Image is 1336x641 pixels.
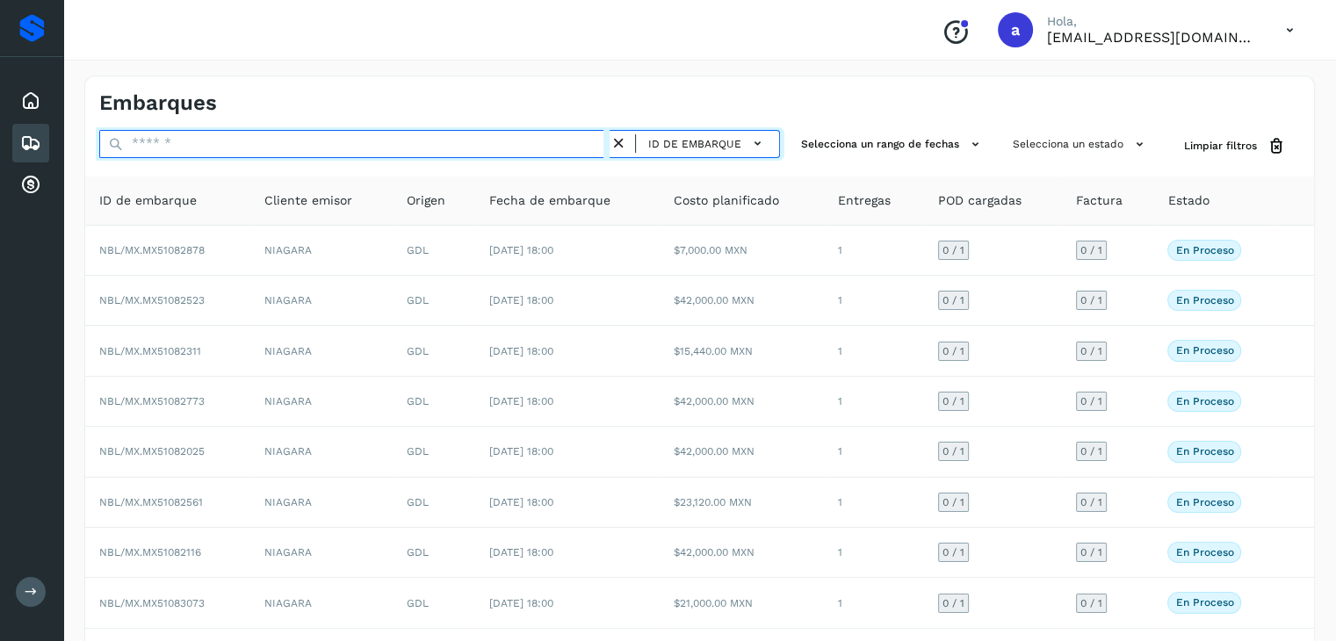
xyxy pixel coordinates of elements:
[794,130,992,159] button: Selecciona un rango de fechas
[660,326,825,376] td: $15,440.00 MXN
[393,578,475,628] td: GDL
[1175,294,1233,306] p: En proceso
[824,326,923,376] td: 1
[99,395,205,407] span: NBL/MX.MX51082773
[824,478,923,528] td: 1
[1175,244,1233,256] p: En proceso
[1080,396,1102,407] span: 0 / 1
[1175,445,1233,457] p: En proceso
[489,191,610,210] span: Fecha de embarque
[99,294,205,306] span: NBL/MX.MX51082523
[99,597,205,609] span: NBL/MX.MX51083073
[489,345,553,357] span: [DATE] 18:00
[99,191,197,210] span: ID de embarque
[393,377,475,427] td: GDL
[12,166,49,205] div: Cuentas por cobrar
[938,191,1022,210] span: POD cargadas
[393,326,475,376] td: GDL
[942,295,964,306] span: 0 / 1
[1175,344,1233,357] p: En proceso
[1080,346,1102,357] span: 0 / 1
[1076,191,1123,210] span: Factura
[660,377,825,427] td: $42,000.00 MXN
[407,191,445,210] span: Origen
[393,276,475,326] td: GDL
[660,528,825,578] td: $42,000.00 MXN
[1175,395,1233,407] p: En proceso
[393,528,475,578] td: GDL
[250,478,394,528] td: NIAGARA
[674,191,779,210] span: Costo planificado
[99,345,201,357] span: NBL/MX.MX51082311
[1080,598,1102,609] span: 0 / 1
[99,445,205,457] span: NBL/MX.MX51082025
[489,597,553,609] span: [DATE] 18:00
[648,136,741,152] span: ID de embarque
[660,478,825,528] td: $23,120.00 MXN
[99,546,201,558] span: NBL/MX.MX51082116
[824,226,923,276] td: 1
[1175,496,1233,508] p: En proceso
[824,528,923,578] td: 1
[1080,547,1102,558] span: 0 / 1
[99,244,205,256] span: NBL/MX.MX51082878
[250,326,394,376] td: NIAGARA
[489,294,553,306] span: [DATE] 18:00
[1047,29,1258,46] p: aux.facturacion@atpilot.mx
[250,276,394,326] td: NIAGARA
[942,598,964,609] span: 0 / 1
[824,578,923,628] td: 1
[1006,130,1156,159] button: Selecciona un estado
[1080,295,1102,306] span: 0 / 1
[942,497,964,508] span: 0 / 1
[942,245,964,256] span: 0 / 1
[942,396,964,407] span: 0 / 1
[489,395,553,407] span: [DATE] 18:00
[393,226,475,276] td: GDL
[1175,596,1233,609] p: En proceso
[393,427,475,477] td: GDL
[824,377,923,427] td: 1
[1047,14,1258,29] p: Hola,
[643,131,772,156] button: ID de embarque
[250,377,394,427] td: NIAGARA
[12,124,49,162] div: Embarques
[942,346,964,357] span: 0 / 1
[660,578,825,628] td: $21,000.00 MXN
[250,226,394,276] td: NIAGARA
[660,226,825,276] td: $7,000.00 MXN
[489,244,553,256] span: [DATE] 18:00
[250,578,394,628] td: NIAGARA
[99,496,203,508] span: NBL/MX.MX51082561
[1080,446,1102,457] span: 0 / 1
[1170,130,1300,162] button: Limpiar filtros
[838,191,891,210] span: Entregas
[489,445,553,457] span: [DATE] 18:00
[489,496,553,508] span: [DATE] 18:00
[1080,497,1102,508] span: 0 / 1
[99,90,217,116] h4: Embarques
[250,528,394,578] td: NIAGARA
[250,427,394,477] td: NIAGARA
[660,427,825,477] td: $42,000.00 MXN
[824,276,923,326] td: 1
[12,82,49,120] div: Inicio
[489,546,553,558] span: [DATE] 18:00
[824,427,923,477] td: 1
[264,191,352,210] span: Cliente emisor
[1184,138,1257,154] span: Limpiar filtros
[660,276,825,326] td: $42,000.00 MXN
[1167,191,1209,210] span: Estado
[1175,546,1233,558] p: En proceso
[1080,245,1102,256] span: 0 / 1
[942,547,964,558] span: 0 / 1
[942,446,964,457] span: 0 / 1
[393,478,475,528] td: GDL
